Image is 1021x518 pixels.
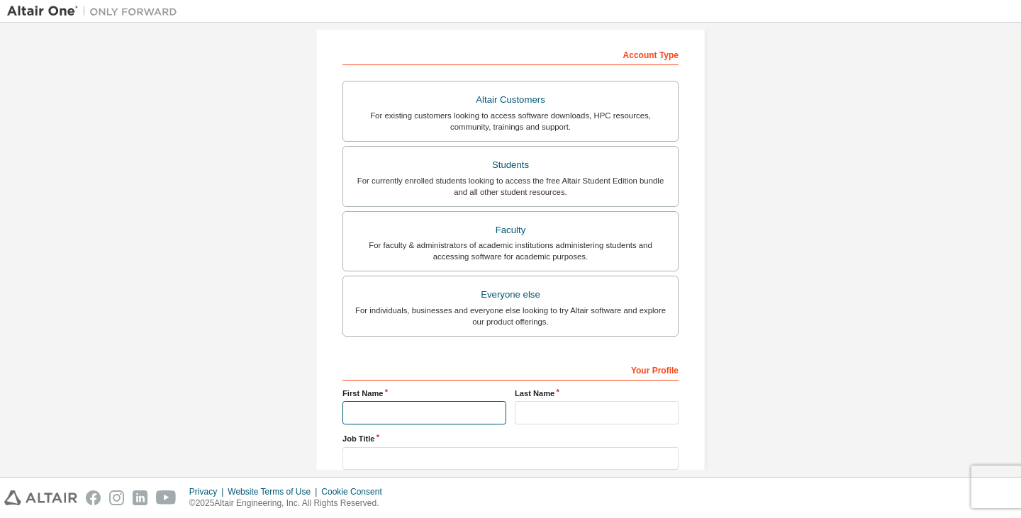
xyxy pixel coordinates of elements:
div: Account Type [342,43,679,65]
p: © 2025 Altair Engineering, Inc. All Rights Reserved. [189,497,391,509]
label: Job Title [342,433,679,444]
div: Privacy [189,486,228,497]
div: For existing customers looking to access software downloads, HPC resources, community, trainings ... [352,110,669,133]
img: facebook.svg [86,490,101,505]
img: Altair One [7,4,184,18]
div: Altair Customers [352,90,669,110]
img: altair_logo.svg [4,490,77,505]
div: Students [352,155,669,175]
div: Cookie Consent [321,486,390,497]
div: For individuals, businesses and everyone else looking to try Altair software and explore our prod... [352,305,669,327]
img: linkedin.svg [133,490,147,505]
label: First Name [342,388,506,399]
div: Your Profile [342,358,679,381]
div: Website Terms of Use [228,486,321,497]
div: For faculty & administrators of academic institutions administering students and accessing softwa... [352,240,669,262]
img: instagram.svg [109,490,124,505]
div: Faculty [352,220,669,240]
div: Everyone else [352,285,669,305]
label: Last Name [515,388,679,399]
img: youtube.svg [156,490,177,505]
div: For currently enrolled students looking to access the free Altair Student Edition bundle and all ... [352,175,669,198]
